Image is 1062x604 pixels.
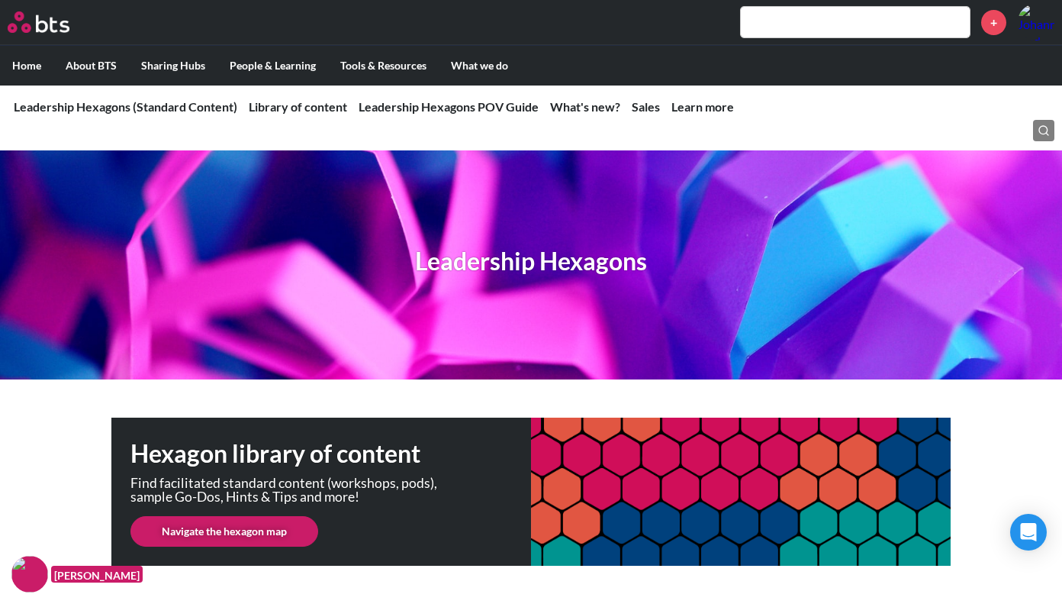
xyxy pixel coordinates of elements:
a: Leadership Hexagons (Standard Content) [14,99,237,114]
a: Learn more [671,99,734,114]
div: Open Intercom Messenger [1010,514,1047,551]
label: Sharing Hubs [129,46,217,86]
a: Go home [8,11,98,33]
label: People & Learning [217,46,328,86]
img: BTS Logo [8,11,69,33]
h1: Hexagon library of content [130,437,531,471]
a: What's new? [550,99,620,114]
a: Profile [1018,4,1054,40]
p: Find facilitated standard content (workshops, pods), sample Go-Dos, Hints & Tips and more! [130,476,451,503]
label: What we do [439,46,520,86]
a: Library of content [249,99,347,114]
a: Navigate the hexagon map [130,516,318,547]
a: Sales [632,99,660,114]
h1: Leadership Hexagons [415,244,647,279]
label: Tools & Resources [328,46,439,86]
img: Johanna Lindquist [1018,4,1054,40]
a: Leadership Hexagons POV Guide [359,99,539,114]
img: F [11,556,48,593]
label: About BTS [53,46,129,86]
figcaption: [PERSON_NAME] [51,566,143,583]
a: + [981,10,1006,35]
